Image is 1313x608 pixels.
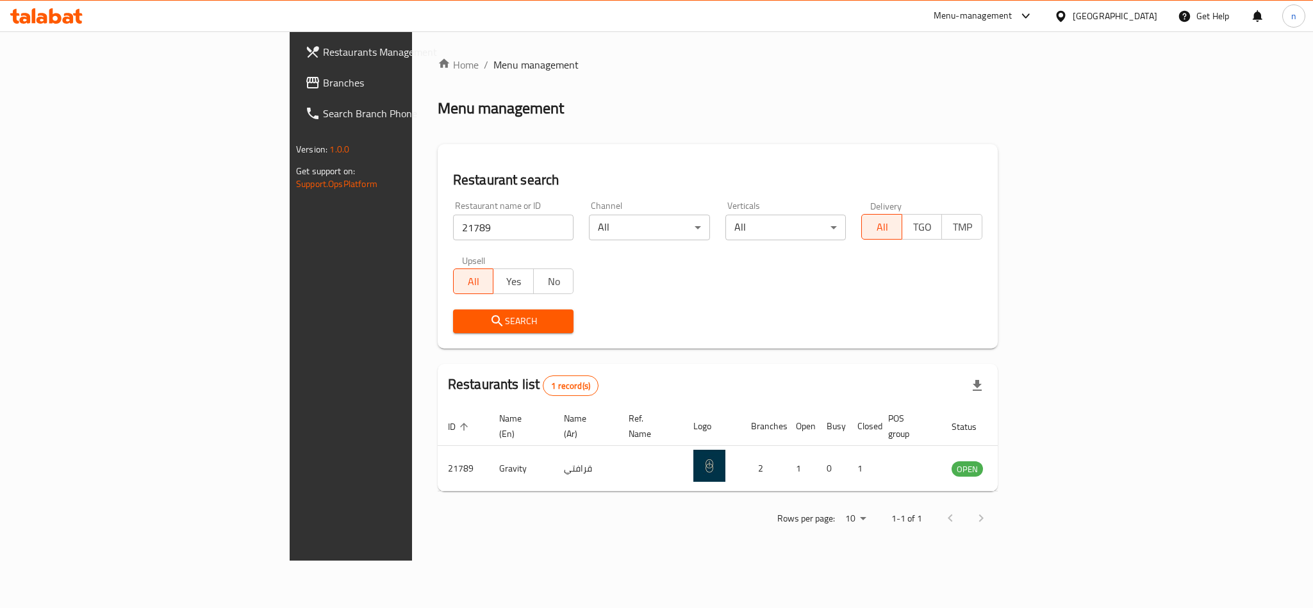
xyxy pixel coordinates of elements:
[861,214,902,240] button: All
[463,313,564,329] span: Search
[1073,9,1157,23] div: [GEOGRAPHIC_DATA]
[741,407,786,446] th: Branches
[489,446,554,491] td: Gravity
[777,511,835,527] p: Rows per page:
[499,272,529,291] span: Yes
[453,215,574,240] input: Search for restaurant name or ID..
[453,309,574,333] button: Search
[888,411,926,441] span: POS group
[683,407,741,446] th: Logo
[947,218,977,236] span: TMP
[296,176,377,192] a: Support.OpsPlatform
[847,407,878,446] th: Closed
[453,170,982,190] h2: Restaurant search
[934,8,1012,24] div: Menu-management
[589,215,710,240] div: All
[867,218,897,236] span: All
[323,106,499,121] span: Search Branch Phone
[329,141,349,158] span: 1.0.0
[554,446,618,491] td: قرافتي
[453,268,494,294] button: All
[693,450,725,482] img: Gravity
[564,411,603,441] span: Name (Ar)
[448,375,599,396] h2: Restaurants list
[539,272,569,291] span: No
[296,141,327,158] span: Version:
[533,268,574,294] button: No
[891,511,922,527] p: 1-1 of 1
[295,67,509,98] a: Branches
[786,446,816,491] td: 1
[907,218,937,236] span: TGO
[816,446,847,491] td: 0
[499,411,538,441] span: Name (En)
[459,272,489,291] span: All
[295,37,509,67] a: Restaurants Management
[543,380,598,392] span: 1 record(s)
[629,411,668,441] span: Ref. Name
[941,214,982,240] button: TMP
[786,407,816,446] th: Open
[952,419,993,434] span: Status
[816,407,847,446] th: Busy
[438,407,1053,491] table: enhanced table
[952,461,983,477] div: OPEN
[725,215,846,240] div: All
[741,446,786,491] td: 2
[962,370,993,401] div: Export file
[847,446,878,491] td: 1
[462,256,486,265] label: Upsell
[295,98,509,129] a: Search Branch Phone
[296,163,355,179] span: Get support on:
[323,44,499,60] span: Restaurants Management
[493,268,534,294] button: Yes
[840,509,871,529] div: Rows per page:
[952,462,983,477] span: OPEN
[448,419,472,434] span: ID
[493,57,579,72] span: Menu management
[902,214,943,240] button: TGO
[323,75,499,90] span: Branches
[438,57,998,72] nav: breadcrumb
[438,98,564,119] h2: Menu management
[1291,9,1296,23] span: n
[543,375,599,396] div: Total records count
[870,201,902,210] label: Delivery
